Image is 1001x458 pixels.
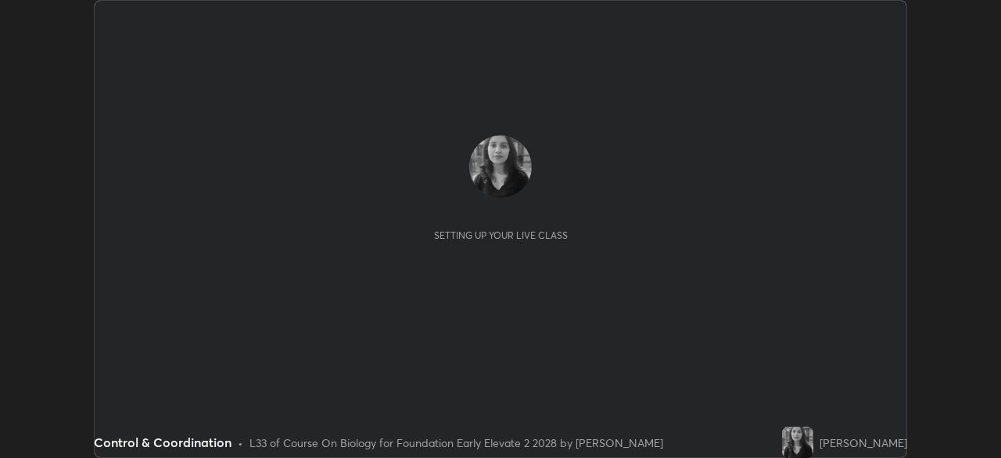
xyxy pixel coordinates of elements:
[249,435,663,451] div: L33 of Course On Biology for Foundation Early Elevate 2 2028 by [PERSON_NAME]
[782,427,813,458] img: 2df87db53ac1454a849eb0091befa1e4.jpg
[94,433,231,452] div: Control & Coordination
[434,229,568,241] div: Setting up your live class
[820,435,907,451] div: [PERSON_NAME]
[469,135,532,198] img: 2df87db53ac1454a849eb0091befa1e4.jpg
[238,435,243,451] div: •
